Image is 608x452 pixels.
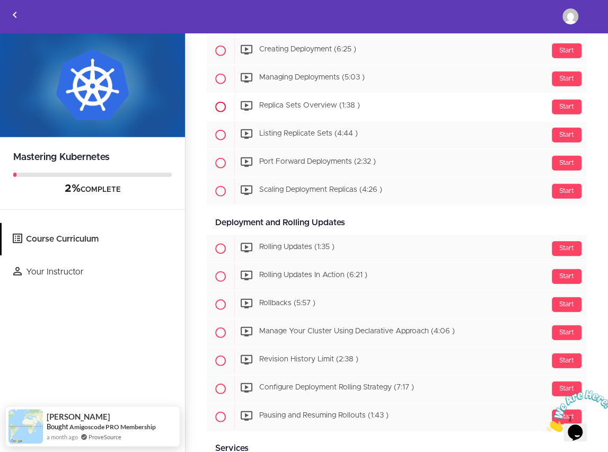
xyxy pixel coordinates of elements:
div: Start [552,353,581,368]
svg: Back to courses [8,8,21,21]
div: Start [552,382,581,396]
a: Start Rolling Updates (1:35 ) [207,235,587,262]
a: Start Pausing and Resuming Rollouts (1:43 ) [207,403,587,431]
a: Amigoscode PRO Membership [69,423,156,431]
span: Bought [47,422,68,431]
div: Start [552,100,581,114]
span: Port Forward Deployments (2:32 ) [259,158,376,166]
img: provesource social proof notification image [8,409,43,444]
a: Start Scaling Deployment Replicas (4:26 ) [207,178,587,205]
a: Back to courses [1,1,29,32]
div: Start [552,72,581,86]
span: 2% [65,183,81,194]
span: Scaling Deployment Replicas (4:26 ) [259,187,382,194]
div: Start [552,128,581,143]
a: Start Managing Deployments (5:03 ) [207,65,587,93]
img: Chat attention grabber [4,4,70,46]
a: Start Rollbacks (5:57 ) [207,291,587,318]
div: Start [552,325,581,340]
span: Manage Your Cluster Using Declarative Approach (4:06 ) [259,328,455,335]
div: Start [552,156,581,171]
img: bittukp2000@gmail.com [562,8,578,24]
a: ProveSource [89,432,121,441]
span: Managing Deployments (5:03 ) [259,74,365,82]
div: Start [552,269,581,284]
span: [PERSON_NAME] [47,412,110,421]
div: Deployment and Rolling Updates [207,211,587,235]
a: Start Listing Replicate Sets (4:44 ) [207,121,587,149]
span: 1 [4,4,8,13]
span: Rolling Updates In Action (6:21 ) [259,272,367,279]
a: Start Revision History Limit (2:38 ) [207,347,587,375]
span: Rollbacks (5:57 ) [259,300,315,307]
span: Listing Replicate Sets (4:44 ) [259,130,358,138]
div: Start [552,184,581,199]
div: COMPLETE [13,182,172,196]
span: a month ago [47,432,78,441]
span: Replica Sets Overview (1:38 ) [259,102,360,110]
a: Course Curriculum [2,223,185,255]
span: Pausing and Resuming Rollouts (1:43 ) [259,412,389,420]
a: Start Configure Deployment Rolling Strategy (7:17 ) [207,375,587,403]
div: Start [552,241,581,256]
a: Your Instructor [2,256,185,288]
a: Start Rolling Updates In Action (6:21 ) [207,263,587,290]
span: Revision History Limit (2:38 ) [259,356,358,364]
a: Start Creating Deployment (6:25 ) [207,37,587,65]
span: Rolling Updates (1:35 ) [259,244,334,251]
a: Start Manage Your Cluster Using Declarative Approach (4:06 ) [207,319,587,347]
span: Creating Deployment (6:25 ) [259,46,356,54]
span: Configure Deployment Rolling Strategy (7:17 ) [259,384,414,392]
a: Start Port Forward Deployments (2:32 ) [207,149,587,177]
div: Start [552,297,581,312]
iframe: chat widget [542,386,608,436]
div: Start [552,43,581,58]
a: Start Replica Sets Overview (1:38 ) [207,93,587,121]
